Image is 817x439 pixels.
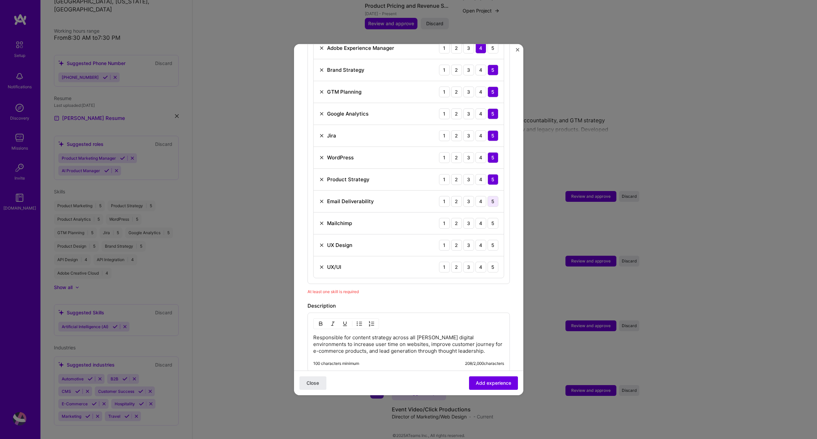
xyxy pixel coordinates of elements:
[488,64,498,75] div: 5
[475,240,486,250] div: 4
[463,130,474,141] div: 3
[330,321,335,326] img: Italic
[327,154,354,161] div: WordPress
[439,64,450,75] div: 1
[319,177,324,182] img: Remove
[319,67,324,72] img: Remove
[475,261,486,272] div: 4
[469,376,518,390] button: Add experience
[327,220,352,227] div: Mailchimp
[463,64,474,75] div: 3
[308,289,359,294] span: At least one skill is required
[308,302,336,309] label: Description
[299,376,326,390] button: Close
[475,42,486,53] div: 4
[463,196,474,207] div: 3
[439,152,450,163] div: 1
[488,261,498,272] div: 5
[319,155,324,160] img: Remove
[488,240,498,250] div: 5
[463,152,474,163] div: 3
[439,108,450,119] div: 1
[451,42,462,53] div: 2
[475,86,486,97] div: 4
[475,174,486,185] div: 4
[319,264,324,270] img: Remove
[475,218,486,228] div: 4
[439,42,450,53] div: 1
[475,152,486,163] div: 4
[451,174,462,185] div: 2
[327,110,369,117] div: Google Analytics
[463,218,474,228] div: 3
[318,321,323,326] img: Bold
[327,88,361,95] div: GTM Planning
[319,45,324,51] img: Remove
[451,196,462,207] div: 2
[357,321,362,326] img: UL
[488,108,498,119] div: 5
[465,360,504,366] div: 208 / 2,000 characters
[342,321,348,326] img: Underline
[475,196,486,207] div: 4
[451,261,462,272] div: 2
[488,152,498,163] div: 5
[451,130,462,141] div: 2
[327,66,364,73] div: Brand Strategy
[463,174,474,185] div: 3
[488,130,498,141] div: 5
[439,86,450,97] div: 1
[463,261,474,272] div: 3
[313,334,504,354] p: Responsible for content strategy across all [PERSON_NAME] digital environments to increase user t...
[319,198,324,204] img: Remove
[319,133,324,138] img: Remove
[463,42,474,53] div: 3
[327,44,394,52] div: Adobe Experience Manager
[327,263,341,271] div: UX/UI
[451,64,462,75] div: 2
[369,321,374,326] img: OL
[488,174,498,185] div: 5
[488,86,498,97] div: 5
[319,242,324,248] img: Remove
[451,108,462,119] div: 2
[488,42,498,53] div: 5
[327,132,336,139] div: Jira
[488,196,498,207] div: 5
[476,380,511,386] span: Add experience
[475,108,486,119] div: 4
[439,240,450,250] div: 1
[319,111,324,116] img: Remove
[451,152,462,163] div: 2
[463,240,474,250] div: 3
[319,89,324,94] img: Remove
[319,220,324,226] img: Remove
[439,218,450,228] div: 1
[463,108,474,119] div: 3
[307,380,319,386] span: Close
[439,261,450,272] div: 1
[327,198,374,205] div: Email Deliverability
[439,130,450,141] div: 1
[439,174,450,185] div: 1
[475,130,486,141] div: 4
[475,64,486,75] div: 4
[451,86,462,97] div: 2
[516,48,519,55] button: Close
[488,218,498,228] div: 5
[327,176,370,183] div: Product Strategy
[327,242,352,249] div: UX Design
[463,86,474,97] div: 3
[451,240,462,250] div: 2
[313,360,359,366] div: 100 characters minimum
[451,218,462,228] div: 2
[439,196,450,207] div: 1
